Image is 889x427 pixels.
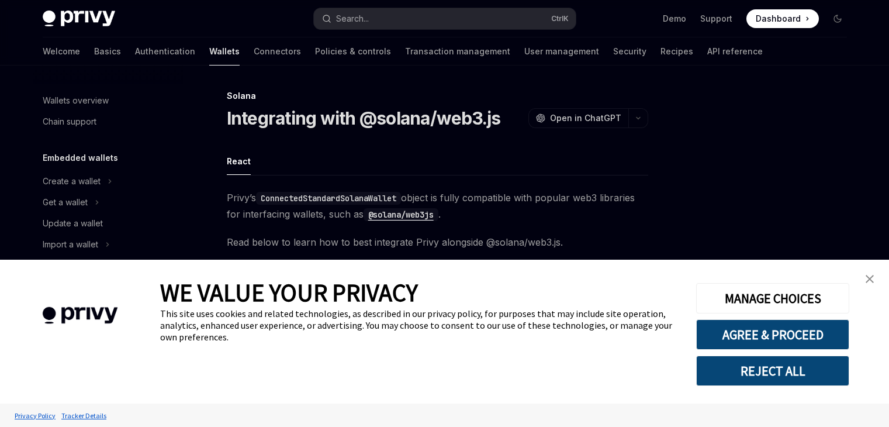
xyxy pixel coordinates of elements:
h1: Integrating with @solana/web3.js [227,108,501,129]
div: Create a wallet [43,174,101,188]
a: Recipes [660,37,693,66]
a: Policies & controls [315,37,391,66]
a: Dashboard [746,9,819,28]
div: Search... [336,12,369,26]
span: Privy’s object is fully compatible with popular web3 libraries for interfacing wallets, such as . [227,190,648,222]
code: ConnectedStandardSolanaWallet [256,192,401,205]
div: Export a wallet [43,259,99,273]
a: Support [700,13,732,25]
div: Solana [227,90,648,102]
a: Basics [94,37,121,66]
span: Dashboard [756,13,801,25]
div: Chain support [43,115,96,129]
a: Welcome [43,37,80,66]
a: Tracker Details [58,405,109,426]
a: Wallets [209,37,240,66]
a: Update a wallet [33,213,183,234]
img: dark logo [43,11,115,27]
button: MANAGE CHOICES [696,283,849,314]
a: API reference [707,37,763,66]
img: close banner [866,275,874,283]
a: Privacy Policy [12,405,58,426]
div: Update a wallet [43,216,103,230]
a: Export a wallet [33,255,183,276]
div: Wallets overview [43,94,109,108]
a: close banner [858,267,881,291]
a: Connectors [254,37,301,66]
a: User management [524,37,599,66]
span: Ctrl K [551,14,569,23]
a: Wallets overview [33,90,183,111]
span: Read below to learn how to best integrate Privy alongside @solana/web3.js. [227,234,648,250]
div: This site uses cookies and related technologies, as described in our privacy policy, for purposes... [160,308,679,343]
a: Transaction management [405,37,510,66]
button: Open in ChatGPT [528,108,628,128]
a: Security [613,37,646,66]
button: React [227,147,251,175]
button: REJECT ALL [696,356,849,386]
div: Get a wallet [43,195,88,209]
button: Toggle dark mode [828,9,847,28]
a: Authentication [135,37,195,66]
span: Open in ChatGPT [550,112,621,124]
button: AGREE & PROCEED [696,319,849,350]
a: Demo [663,13,686,25]
a: Chain support [33,111,183,132]
div: Import a wallet [43,237,98,252]
span: WE VALUE YOUR PRIVACY [160,277,418,308]
img: company logo [18,290,143,341]
a: @solana/web3js [364,208,438,220]
button: Search...CtrlK [314,8,576,29]
code: @solana/web3js [364,208,438,221]
h5: Embedded wallets [43,151,118,165]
